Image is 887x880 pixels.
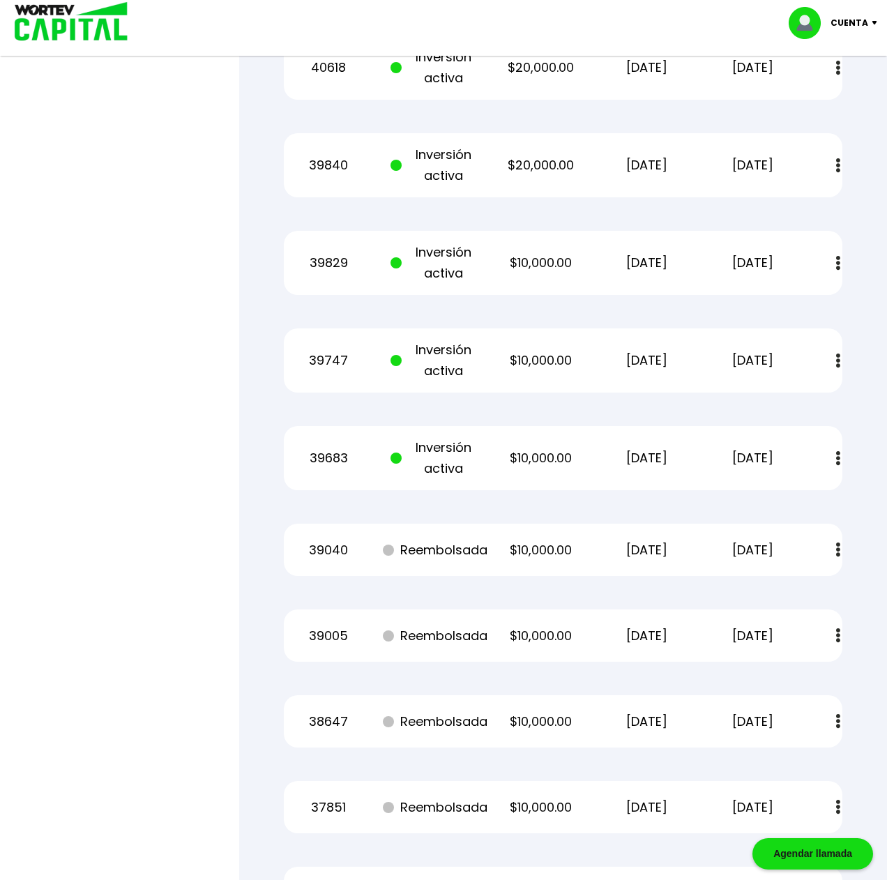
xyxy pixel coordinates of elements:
[284,540,373,561] p: 39040
[602,155,692,176] p: [DATE]
[284,448,373,469] p: 39683
[391,540,480,561] p: Reembolsada
[708,448,798,469] p: [DATE]
[602,540,692,561] p: [DATE]
[496,155,586,176] p: $20,000.00
[391,47,480,89] p: Inversión activa
[752,838,873,870] div: Agendar llamada
[789,7,831,39] img: profile-image
[391,625,480,646] p: Reembolsada
[391,144,480,186] p: Inversión activa
[602,252,692,273] p: [DATE]
[284,625,373,646] p: 39005
[708,797,798,818] p: [DATE]
[708,155,798,176] p: [DATE]
[831,13,868,33] p: Cuenta
[391,242,480,284] p: Inversión activa
[391,711,480,732] p: Reembolsada
[284,350,373,371] p: 39747
[602,625,692,646] p: [DATE]
[284,155,373,176] p: 39840
[496,448,586,469] p: $10,000.00
[708,350,798,371] p: [DATE]
[391,437,480,479] p: Inversión activa
[602,350,692,371] p: [DATE]
[496,711,586,732] p: $10,000.00
[708,711,798,732] p: [DATE]
[496,797,586,818] p: $10,000.00
[391,340,480,381] p: Inversión activa
[602,448,692,469] p: [DATE]
[496,252,586,273] p: $10,000.00
[496,57,586,78] p: $20,000.00
[708,57,798,78] p: [DATE]
[284,252,373,273] p: 39829
[602,797,692,818] p: [DATE]
[496,625,586,646] p: $10,000.00
[284,797,373,818] p: 37851
[496,350,586,371] p: $10,000.00
[708,540,798,561] p: [DATE]
[868,21,887,25] img: icon-down
[391,797,480,818] p: Reembolsada
[284,57,373,78] p: 40618
[602,711,692,732] p: [DATE]
[602,57,692,78] p: [DATE]
[708,625,798,646] p: [DATE]
[496,540,586,561] p: $10,000.00
[708,252,798,273] p: [DATE]
[284,711,373,732] p: 38647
